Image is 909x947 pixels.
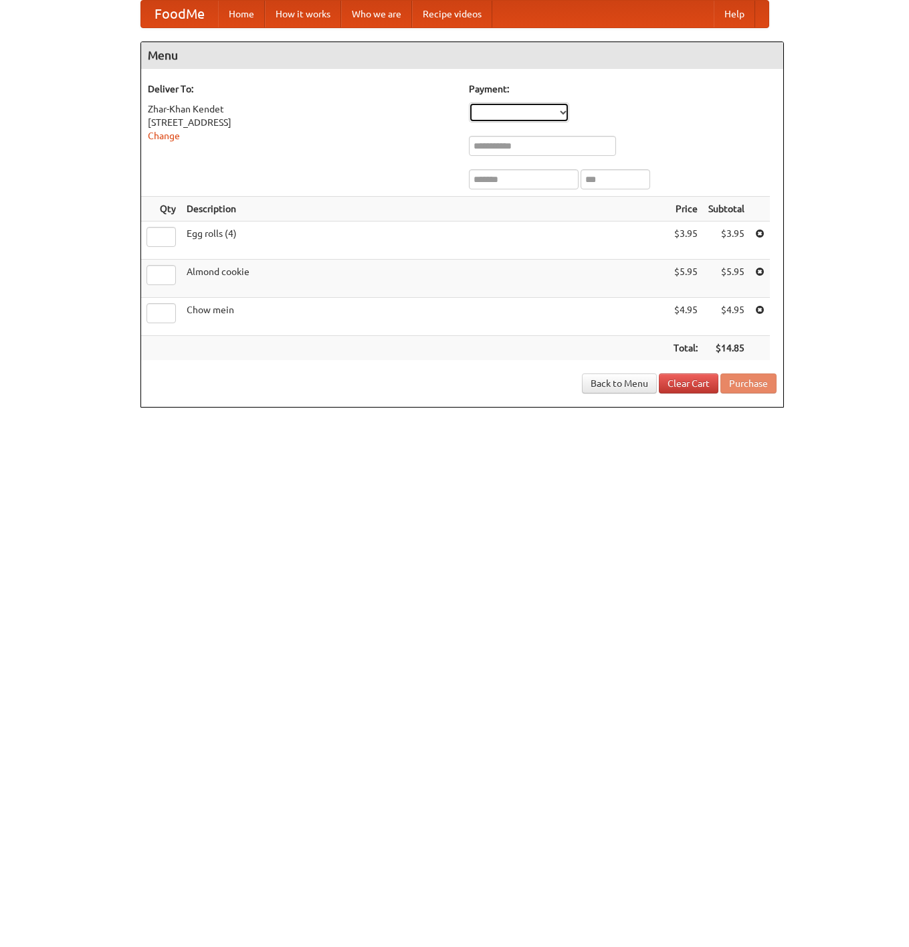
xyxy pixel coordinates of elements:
a: Change [148,131,180,141]
th: $14.85 [703,336,750,361]
div: [STREET_ADDRESS] [148,116,456,129]
td: $5.95 [668,260,703,298]
a: Back to Menu [582,373,657,394]
td: $3.95 [703,222,750,260]
td: $5.95 [703,260,750,298]
a: FoodMe [141,1,218,27]
td: Egg rolls (4) [181,222,668,260]
td: Chow mein [181,298,668,336]
td: $4.95 [668,298,703,336]
th: Description [181,197,668,222]
a: Who we are [341,1,412,27]
a: Clear Cart [659,373,718,394]
a: Recipe videos [412,1,492,27]
h5: Deliver To: [148,82,456,96]
td: $4.95 [703,298,750,336]
a: Home [218,1,265,27]
h5: Payment: [469,82,777,96]
th: Total: [668,336,703,361]
th: Price [668,197,703,222]
td: Almond cookie [181,260,668,298]
th: Qty [141,197,181,222]
button: Purchase [720,373,777,394]
td: $3.95 [668,222,703,260]
div: Zhar-Khan Kendet [148,102,456,116]
a: Help [714,1,755,27]
th: Subtotal [703,197,750,222]
h4: Menu [141,42,783,69]
a: How it works [265,1,341,27]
